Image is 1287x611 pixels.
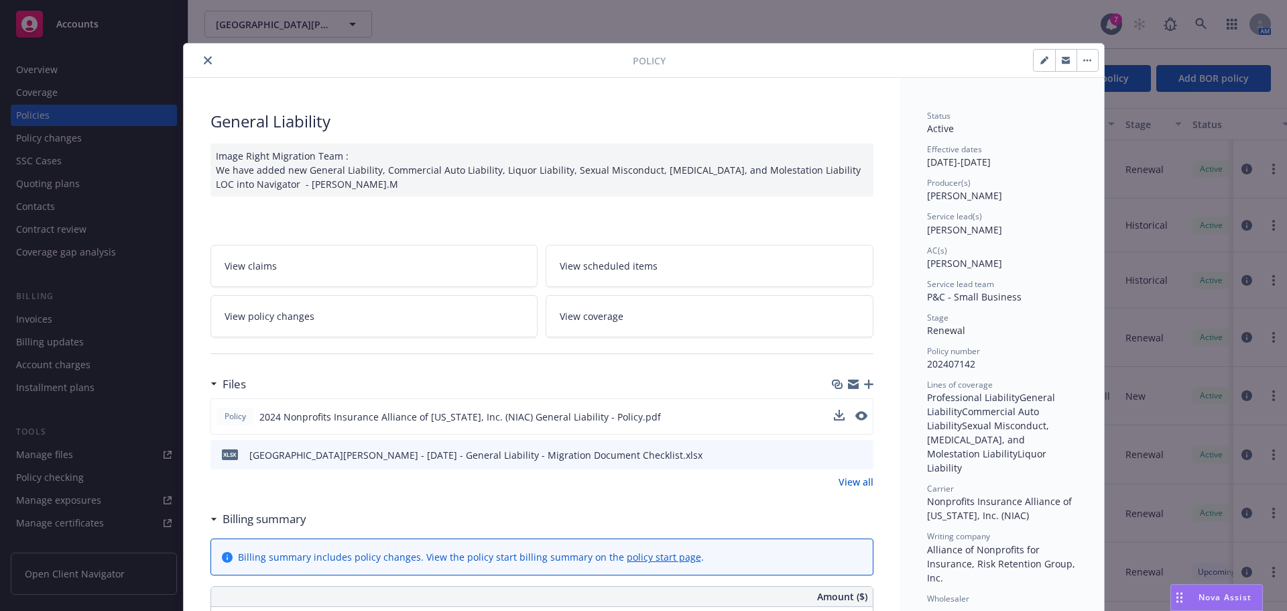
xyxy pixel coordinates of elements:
span: General Liability [927,391,1058,418]
div: Drag to move [1171,585,1188,610]
span: Policy number [927,345,980,357]
span: Service lead(s) [927,211,982,222]
span: Alliance of Nonprofits for Insurance, Risk Retention Group, Inc. [927,543,1078,584]
div: General Liability [210,110,873,133]
span: 202407142 [927,357,975,370]
button: close [200,52,216,68]
span: [PERSON_NAME] [927,223,1002,236]
span: Professional Liability [927,391,1020,404]
div: Billing summary includes policy changes. View the policy start billing summary on the . [238,550,704,564]
span: AC(s) [927,245,947,256]
span: Amount ($) [817,590,867,604]
span: View claims [225,259,277,273]
a: View policy changes [210,295,538,337]
span: P&C - Small Business [927,290,1022,303]
span: Producer(s) [927,177,971,188]
span: Nonprofits Insurance Alliance of [US_STATE], Inc. (NIAC) [927,495,1075,522]
span: View scheduled items [560,259,658,273]
span: xlsx [222,449,238,459]
span: Writing company [927,531,990,542]
span: Nova Assist [1199,592,1251,603]
a: View claims [210,245,538,287]
span: [PERSON_NAME] [927,189,1002,202]
button: download file [834,410,845,424]
h3: Billing summary [223,510,306,528]
button: download file [835,448,845,462]
span: Policy [222,410,249,423]
button: preview file [856,448,868,462]
span: Renewal [927,324,965,337]
span: 2024 Nonprofits Insurance Alliance of [US_STATE], Inc. (NIAC) General Liability - Policy.pdf [259,410,661,424]
div: Billing summary [210,510,306,528]
button: preview file [855,411,867,421]
a: policy start page [627,551,701,563]
span: Sexual Misconduct, [MEDICAL_DATA], and Molestation Liability [927,419,1052,460]
span: View coverage [560,309,623,323]
div: Image Right Migration Team : We have added new General Liability, Commercial Auto Liability, Liqu... [210,144,873,197]
span: Active [927,122,954,135]
span: Policy [633,54,666,68]
span: Liquor Liability [927,447,1049,474]
button: preview file [855,410,867,424]
a: View scheduled items [546,245,873,287]
div: [GEOGRAPHIC_DATA][PERSON_NAME] - [DATE] - General Liability - Migration Document Checklist.xlsx [249,448,702,462]
span: Status [927,110,951,121]
a: View coverage [546,295,873,337]
div: Files [210,376,246,393]
span: Commercial Auto Liability [927,405,1042,432]
span: Stage [927,312,948,323]
span: Lines of coverage [927,379,993,390]
span: Carrier [927,483,954,494]
button: download file [834,410,845,421]
span: View policy changes [225,309,314,323]
div: [DATE] - [DATE] [927,144,1077,169]
a: View all [839,475,873,489]
span: Wholesaler [927,593,969,604]
span: [PERSON_NAME] [927,257,1002,270]
span: Effective dates [927,144,982,155]
h3: Files [223,376,246,393]
span: Service lead team [927,278,994,290]
button: Nova Assist [1170,584,1263,611]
